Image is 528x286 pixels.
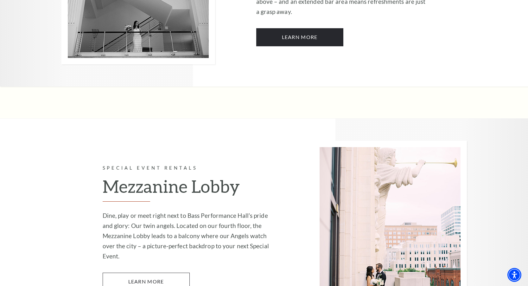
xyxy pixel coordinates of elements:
[256,28,343,46] a: Learn More Grand Lobby
[103,211,272,261] p: Dine, play or meet right next to Bass Performance Hall’s pride and glory: Our twin angels. Locate...
[103,176,272,202] h2: Mezzanine Lobby
[507,268,521,282] div: Accessibility Menu
[103,164,272,172] p: Special Event Rentals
